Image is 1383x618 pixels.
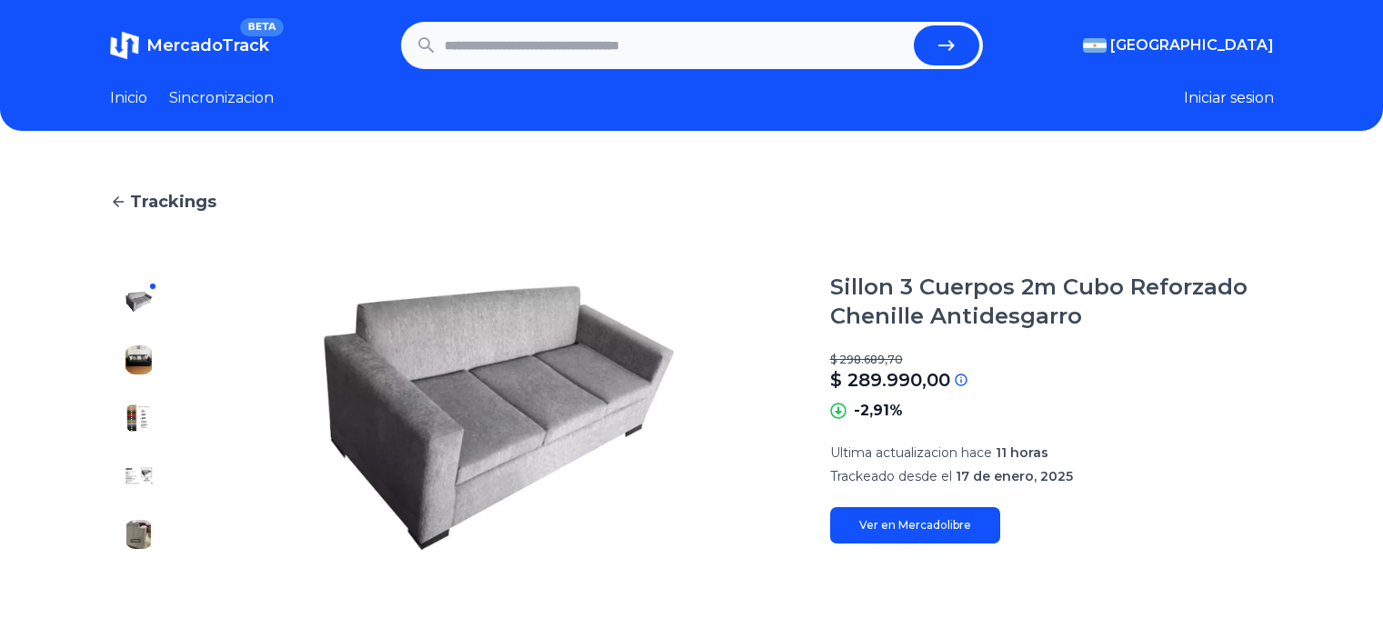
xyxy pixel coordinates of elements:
[125,404,154,433] img: Sillon 3 Cuerpos 2m Cubo Reforzado Chenille Antidesgarro
[130,189,216,214] span: Trackings
[146,35,269,55] span: MercadoTrack
[830,468,952,484] span: Trackeado desde el
[830,367,950,393] p: $ 289.990,00
[1083,35,1274,56] button: [GEOGRAPHIC_DATA]
[830,444,992,461] span: Ultima actualizacion hace
[125,520,154,549] img: Sillon 3 Cuerpos 2m Cubo Reforzado Chenille Antidesgarro
[169,87,274,109] a: Sincronizacion
[830,353,1274,367] p: $ 298.689,70
[110,189,1274,214] a: Trackings
[1110,35,1274,56] span: [GEOGRAPHIC_DATA]
[110,31,139,60] img: MercadoTrack
[125,287,154,316] img: Sillon 3 Cuerpos 2m Cubo Reforzado Chenille Antidesgarro
[1184,87,1274,109] button: Iniciar sesion
[956,468,1073,484] span: 17 de enero, 2025
[830,273,1274,331] h1: Sillon 3 Cuerpos 2m Cubo Reforzado Chenille Antidesgarro
[1083,38,1107,53] img: Argentina
[240,18,283,36] span: BETA
[110,31,269,60] a: MercadoTrackBETA
[996,444,1048,461] span: 11 horas
[125,462,154,491] img: Sillon 3 Cuerpos 2m Cubo Reforzado Chenille Antidesgarro
[125,345,154,374] img: Sillon 3 Cuerpos 2m Cubo Reforzado Chenille Antidesgarro
[110,87,147,109] a: Inicio
[830,507,1000,543] a: Ver en Mercadolibre
[854,400,903,422] p: -2,91%
[205,273,794,563] img: Sillon 3 Cuerpos 2m Cubo Reforzado Chenille Antidesgarro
